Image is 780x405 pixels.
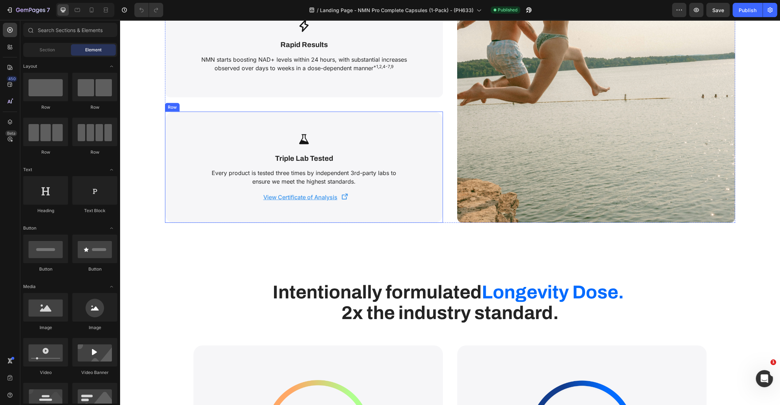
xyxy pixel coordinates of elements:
div: Row [72,104,117,111]
div: Row [72,149,117,155]
span: Toggle open [106,164,117,175]
iframe: Design area [120,20,780,405]
div: Row [23,104,68,111]
strong: Triple Lab Tested [155,134,213,142]
span: Landing Page - NMN Pro Complete Capsules (1-Pack) - (PH633) [320,6,474,14]
span: Toggle open [106,222,117,234]
iframe: Intercom live chat [756,370,773,387]
span: Media [23,283,36,290]
div: Video [23,369,68,376]
span: Toggle open [106,281,117,292]
div: Video Banner [72,369,117,376]
div: Button [23,266,68,272]
div: Heading [23,207,68,214]
div: Image [23,324,68,331]
h2: Intentionally formulated 2x the industry standard. [134,261,526,303]
div: Publish [739,6,756,14]
div: Row [46,84,58,91]
span: Section [40,47,55,53]
div: Text Block [72,207,117,214]
p: NMN starts boosting NAD+ levels within 24 hours, with substantial increases observed over days to... [79,35,289,52]
span: Element [85,47,102,53]
span: Text [23,166,32,173]
button: Save [706,3,730,17]
div: Button [72,266,117,272]
div: Undo/Redo [134,3,163,17]
span: Longevity Dose. [362,262,504,282]
div: Image [72,324,117,331]
button: Publish [733,3,763,17]
input: Search Sections & Elements [23,23,117,37]
button: 7 [3,3,53,17]
span: Save [712,7,724,13]
strong: Rapid Results [160,21,208,29]
span: Button [23,225,36,231]
a: View Certificate of Analysis [143,174,217,181]
span: / [317,6,319,14]
span: Published [498,7,517,13]
div: Beta [5,130,17,136]
div: 450 [7,76,17,82]
sup: *1,2,4-7,9 [253,44,273,49]
span: 1 [770,359,776,365]
div: Row [23,149,68,155]
span: Toggle open [106,61,117,72]
p: Every product is tested three times by independent 3rd-party labs to ensure we meet the highest s... [84,149,284,166]
p: 7 [47,6,50,14]
span: Layout [23,63,37,70]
